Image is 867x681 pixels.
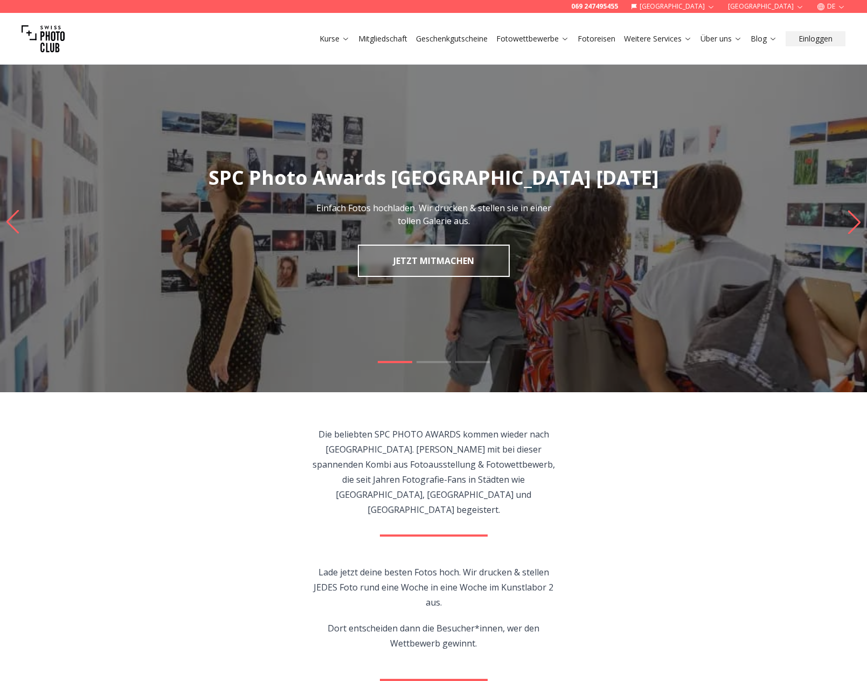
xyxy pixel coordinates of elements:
[496,33,569,44] a: Fotowettbewerbe
[620,31,696,46] button: Weitere Services
[751,33,777,44] a: Blog
[310,565,557,610] p: Lade jetzt deine besten Fotos hoch. Wir drucken & stellen JEDES Foto rund eine Woche in eine Woch...
[358,245,510,277] a: JETZT MITMACHEN
[700,33,742,44] a: Über uns
[310,621,557,651] p: Dort entscheiden dann die Besucher*innen, wer den Wettbewerb gewinnt.
[746,31,781,46] button: Blog
[416,33,488,44] a: Geschenkgutscheine
[624,33,692,44] a: Weitere Services
[492,31,573,46] button: Fotowettbewerbe
[310,427,557,517] p: Die beliebten SPC PHOTO AWARDS kommen wieder nach [GEOGRAPHIC_DATA]. [PERSON_NAME] mit bei dieser...
[578,33,615,44] a: Fotoreisen
[571,2,618,11] a: 069 247495455
[313,201,554,227] p: Einfach Fotos hochladen. Wir drucken & stellen sie in einer tollen Galerie aus.
[354,31,412,46] button: Mitgliedschaft
[320,33,350,44] a: Kurse
[315,31,354,46] button: Kurse
[573,31,620,46] button: Fotoreisen
[412,31,492,46] button: Geschenkgutscheine
[22,17,65,60] img: Swiss photo club
[696,31,746,46] button: Über uns
[786,31,845,46] button: Einloggen
[358,33,407,44] a: Mitgliedschaft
